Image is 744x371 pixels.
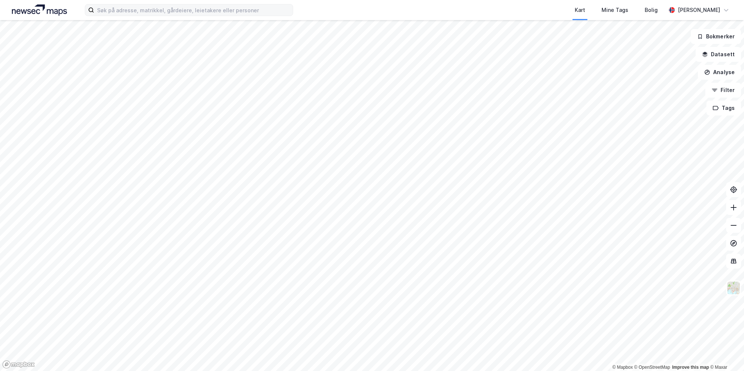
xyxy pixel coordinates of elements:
img: Z [727,281,741,295]
button: Filter [705,83,741,98]
a: OpenStreetMap [634,365,670,370]
iframe: Chat Widget [707,335,744,371]
button: Analyse [698,65,741,80]
input: Søk på adresse, matrikkel, gårdeiere, leietakere eller personer [94,4,293,16]
div: Mine Tags [602,6,628,15]
a: Mapbox homepage [2,360,35,369]
div: Kontrollprogram for chat [707,335,744,371]
img: logo.a4113a55bc3d86da70a041830d287a7e.svg [12,4,67,16]
div: [PERSON_NAME] [678,6,720,15]
a: Mapbox [612,365,633,370]
div: Kart [575,6,585,15]
div: Bolig [645,6,658,15]
a: Improve this map [672,365,709,370]
button: Bokmerker [691,29,741,44]
button: Tags [706,101,741,115]
button: Datasett [696,47,741,62]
